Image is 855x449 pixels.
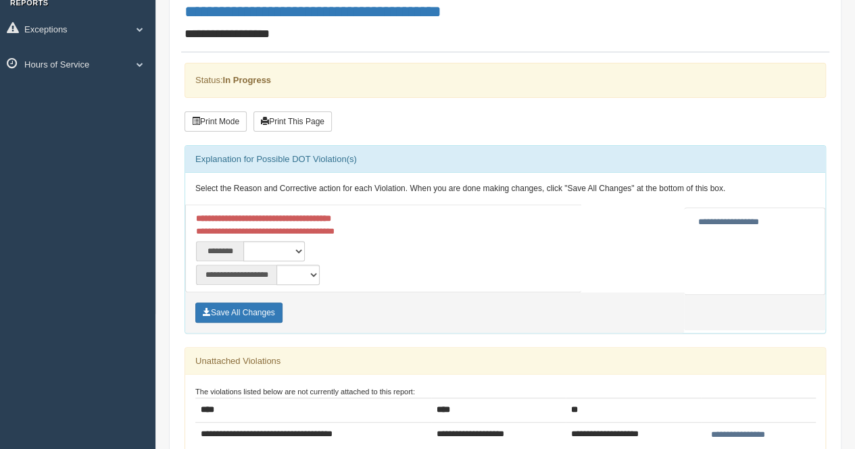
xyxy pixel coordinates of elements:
button: Print This Page [253,111,332,132]
div: Unattached Violations [185,348,825,375]
div: Select the Reason and Corrective action for each Violation. When you are done making changes, cli... [185,173,825,205]
small: The violations listed below are not currently attached to this report: [195,388,415,396]
div: Explanation for Possible DOT Violation(s) [185,146,825,173]
button: Print Mode [185,111,247,132]
button: Save [195,302,283,323]
div: Status: [185,63,826,97]
strong: In Progress [222,75,271,85]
